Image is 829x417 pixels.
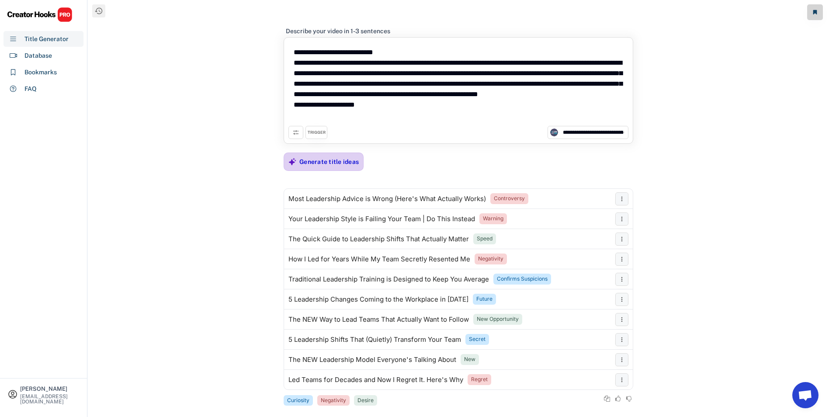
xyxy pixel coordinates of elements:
[288,256,470,263] div: How I Led for Years While My Team Secretly Resented Me
[494,195,525,202] div: Controversy
[288,215,475,222] div: Your Leadership Style is Failing Your Team | Do This Instead
[288,276,489,283] div: Traditional Leadership Training is Designed to Keep You Average
[469,336,486,343] div: Secret
[477,235,493,243] div: Speed
[288,316,469,323] div: The NEW Way to Lead Teams That Actually Want to Follow
[286,27,390,35] div: Describe your video in 1-3 sentences
[299,158,359,166] div: Generate title ideas
[288,195,486,202] div: Most Leadership Advice is Wrong (Here's What Actually Works)
[24,68,57,77] div: Bookmarks
[288,236,469,243] div: The Quick Guide to Leadership Shifts That Actually Matter
[287,397,309,404] div: Curiosity
[24,51,52,60] div: Database
[20,394,80,404] div: [EMAIL_ADDRESS][DOMAIN_NAME]
[550,129,558,136] img: channels4_profile.jpg
[483,215,503,222] div: Warning
[308,130,326,136] div: TRIGGER
[24,84,37,94] div: FAQ
[288,356,456,363] div: The NEW Leadership Model Everyone's Talking About
[471,376,488,383] div: Regret
[478,255,503,263] div: Negativity
[288,376,463,383] div: Led Teams for Decades and Now I Regret It. Here's Why
[476,295,493,303] div: Future
[288,336,461,343] div: 5 Leadership Shifts That (Quietly) Transform Your Team
[24,35,69,44] div: Title Generator
[357,397,374,404] div: Desire
[477,316,519,323] div: New Opportunity
[792,382,819,408] a: Open chat
[7,7,73,22] img: CHPRO%20Logo.svg
[497,275,548,283] div: Confirms Suspicions
[288,296,468,303] div: 5 Leadership Changes Coming to the Workplace in [DATE]
[321,397,346,404] div: Negativity
[464,356,475,363] div: New
[20,386,80,392] div: [PERSON_NAME]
